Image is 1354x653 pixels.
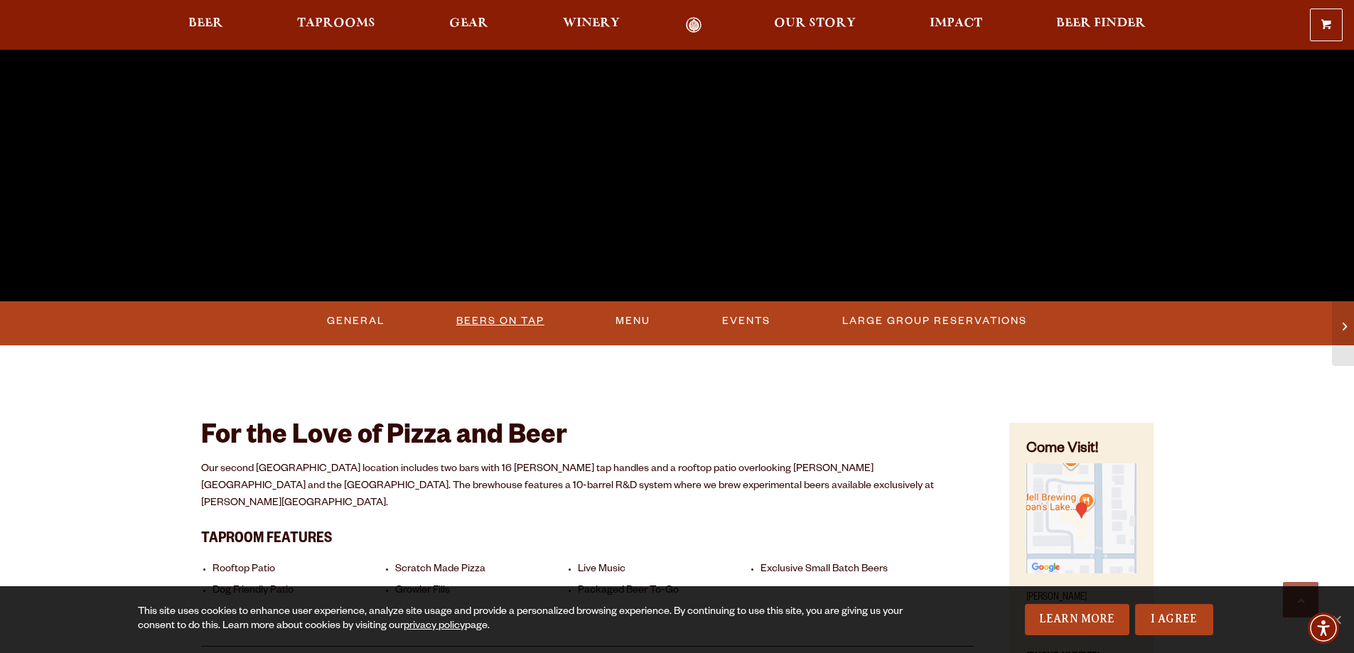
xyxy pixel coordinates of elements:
[297,18,375,29] span: Taprooms
[930,18,982,29] span: Impact
[138,605,908,634] div: This site uses cookies to enhance user experience, analyze site usage and provide a personalized ...
[201,522,974,552] h3: Taproom Features
[1026,440,1136,460] h4: Come Visit!
[1283,582,1318,617] a: Scroll to top
[920,17,992,33] a: Impact
[716,305,776,338] a: Events
[837,305,1033,338] a: Large Group Reservations
[578,585,753,598] li: Packaged Beer To-Go
[395,563,571,577] li: Scratch Made Pizza
[1135,604,1213,635] a: I Agree
[201,423,974,454] h2: For the Love of Pizza and Beer
[201,461,974,512] p: Our second [GEOGRAPHIC_DATA] location includes two bars with 16 [PERSON_NAME] tap handles and a r...
[449,18,488,29] span: Gear
[440,17,498,33] a: Gear
[667,17,721,33] a: Odell Home
[761,563,936,577] li: Exclusive Small Batch Beers
[179,17,232,33] a: Beer
[1047,17,1155,33] a: Beer Finder
[188,18,223,29] span: Beer
[610,305,656,338] a: Menu
[578,563,753,577] li: Live Music
[765,17,865,33] a: Our Story
[404,621,465,632] a: privacy policy
[1056,18,1146,29] span: Beer Finder
[554,17,629,33] a: Winery
[1026,463,1136,573] img: Small thumbnail of location on map
[451,305,550,338] a: Beers On Tap
[1026,566,1136,578] a: Find on Google Maps (opens in a new window)
[288,17,385,33] a: Taprooms
[563,18,620,29] span: Winery
[1026,581,1136,641] p: [PERSON_NAME][GEOGRAPHIC_DATA] [STREET_ADDRESS]
[213,563,388,577] li: Rooftop Patio
[774,18,856,29] span: Our Story
[321,305,390,338] a: General
[213,585,388,598] li: Dog Friendly Patio
[395,585,571,598] li: Growler Fills
[1308,612,1339,644] div: Accessibility Menu
[1025,604,1129,635] a: Learn More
